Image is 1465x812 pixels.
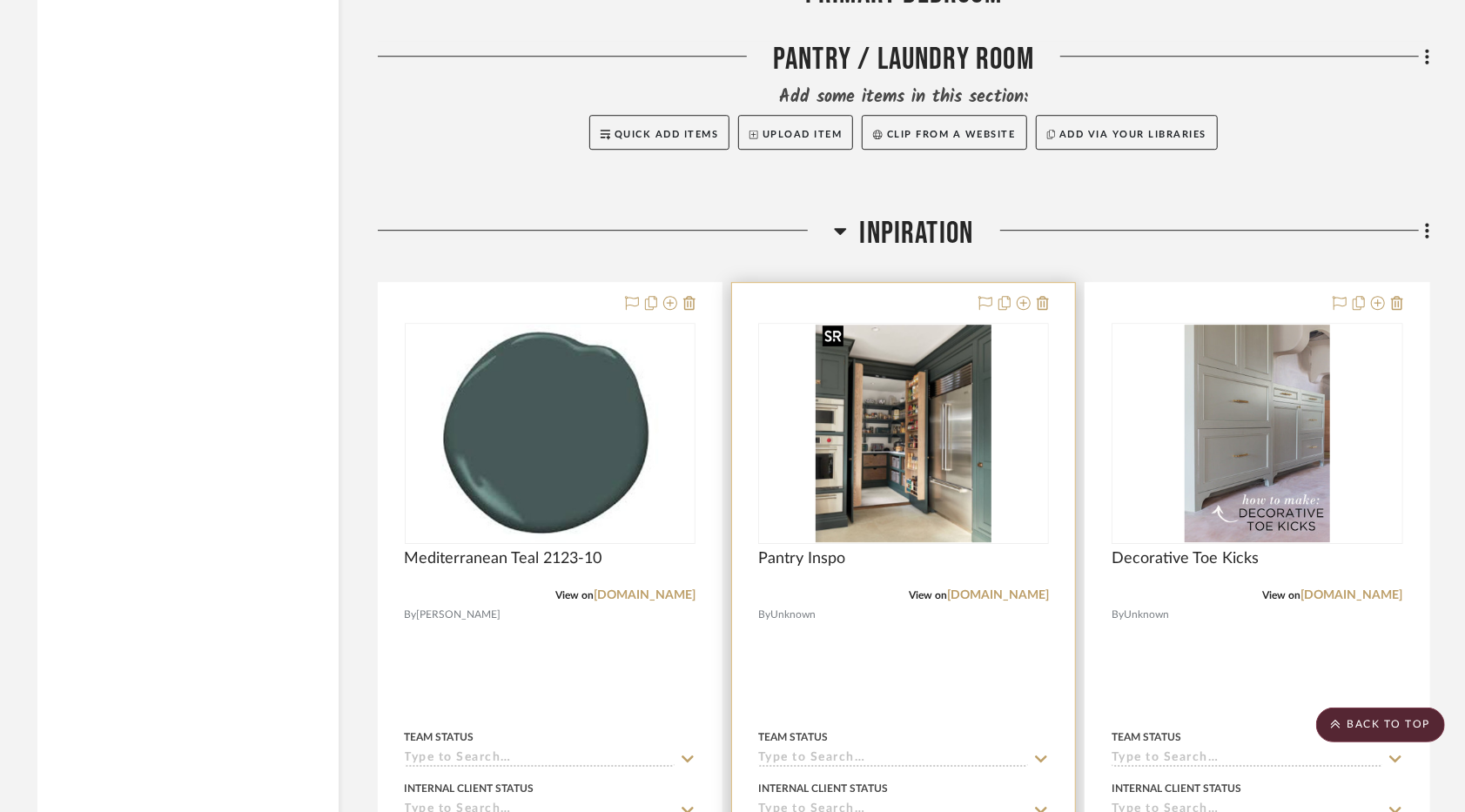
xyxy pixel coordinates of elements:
[555,590,594,601] span: View on
[862,115,1026,150] button: Clip from a website
[417,607,501,623] span: [PERSON_NAME]
[1112,607,1124,623] span: By
[770,607,816,623] span: Unknown
[947,589,1049,601] a: [DOMAIN_NAME]
[758,729,828,745] div: Team Status
[1185,325,1329,542] img: Decorative Toe Kicks
[405,781,534,796] div: Internal Client Status
[1036,115,1219,150] button: Add via your libraries
[405,607,417,623] span: By
[405,549,602,568] span: Mediterranean Teal 2123-10
[1263,590,1301,601] span: View on
[589,115,730,150] button: Quick Add Items
[1112,781,1241,796] div: Internal Client Status
[378,85,1430,110] div: Add some items in this section:
[1112,549,1259,568] span: Decorative Toe Kicks
[405,751,675,768] input: Type to Search…
[758,549,845,568] span: Pantry Inspo
[1124,607,1169,623] span: Unknown
[441,325,659,542] img: Mediterranean Teal 2123-10
[909,590,947,601] span: View on
[594,589,696,601] a: [DOMAIN_NAME]
[1112,751,1381,768] input: Type to Search…
[1316,708,1445,742] scroll-to-top-button: BACK TO TOP
[615,130,719,139] span: Quick Add Items
[758,751,1028,768] input: Type to Search…
[816,325,991,542] img: Pantry Inspo
[738,115,853,150] button: Upload Item
[1301,589,1403,601] a: [DOMAIN_NAME]
[860,215,974,252] span: Inpiration
[405,729,474,745] div: Team Status
[759,324,1048,543] div: 0
[758,781,888,796] div: Internal Client Status
[1112,729,1181,745] div: Team Status
[758,607,770,623] span: By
